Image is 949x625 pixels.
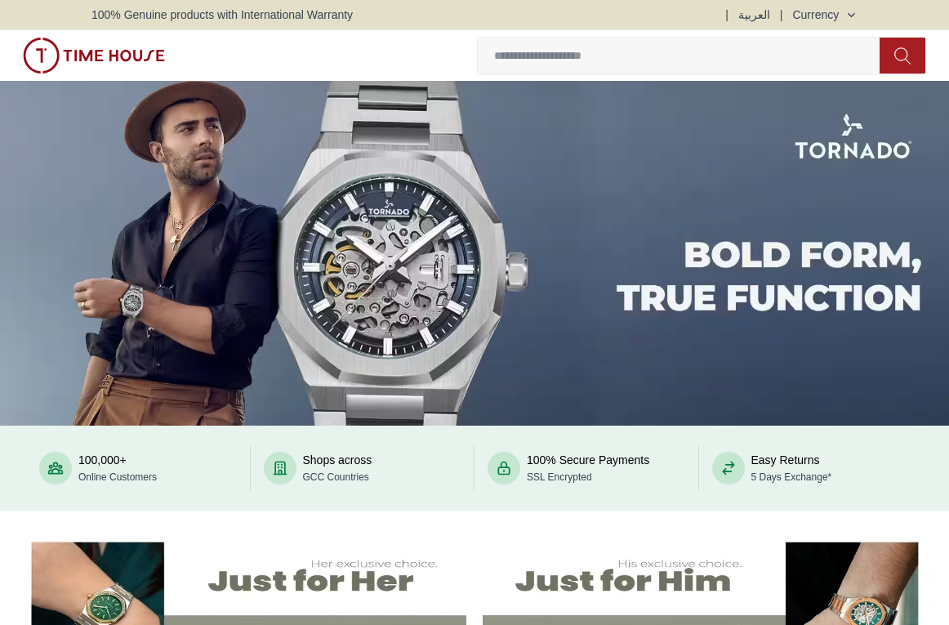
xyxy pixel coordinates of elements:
[78,452,157,484] div: 100,000+
[751,471,832,483] span: 5 Days Exchange*
[91,7,353,23] span: 100% Genuine products with International Warranty
[78,471,157,483] span: Online Customers
[23,38,165,74] img: ...
[303,471,369,483] span: GCC Countries
[527,452,649,484] div: 100% Secure Payments
[303,452,372,484] div: Shops across
[527,471,592,483] span: SSL Encrypted
[792,7,845,23] div: Currency
[780,7,783,23] span: |
[751,452,832,484] div: Easy Returns
[725,7,728,23] span: |
[738,7,770,23] button: العربية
